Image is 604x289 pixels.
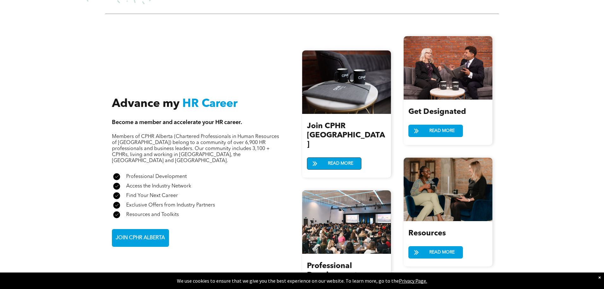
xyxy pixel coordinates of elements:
a: READ MORE [307,157,361,170]
span: Resources and Toolkits [126,212,179,217]
a: JOIN CPHR ALBERTA [112,229,169,247]
span: READ MORE [427,125,457,137]
span: Join CPHR [GEOGRAPHIC_DATA] [307,122,385,148]
a: Privacy Page. [399,278,427,284]
span: Professional Development [307,262,357,279]
span: Professional Development [126,174,187,179]
span: READ MORE [427,246,457,258]
a: READ MORE [408,125,463,137]
span: Advance my [112,98,179,110]
span: Access the Industry Network [126,184,191,189]
a: READ MORE [408,246,463,259]
span: Exclusive Offers from Industry Partners [126,203,215,208]
span: HR Career [182,98,237,110]
span: Resources [408,230,446,237]
span: Become a member and accelerate your HR career. [112,120,242,125]
span: Get Designated [408,108,466,116]
div: Dismiss notification [598,274,601,280]
span: Find Your Next Career [126,193,178,198]
span: Members of CPHR Alberta (Chartered Professionals in Human Resources of [GEOGRAPHIC_DATA]) belong ... [112,134,279,163]
span: READ MORE [326,158,355,169]
span: JOIN CPHR ALBERTA [114,232,167,244]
